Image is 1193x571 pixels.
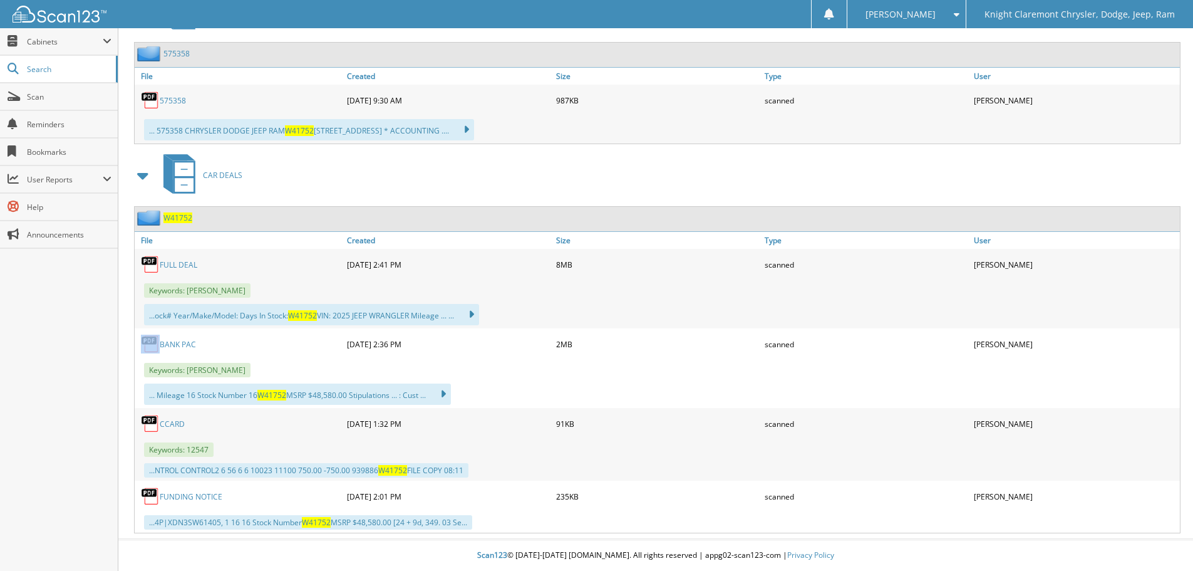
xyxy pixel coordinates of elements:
[984,11,1175,18] span: Knight Claremont Chrysler, Dodge, Jeep, Ram
[762,411,971,436] div: scanned
[144,363,250,377] span: Keywords: [PERSON_NAME]
[163,212,192,223] a: W41752
[344,252,553,277] div: [DATE] 2:41 PM
[762,484,971,509] div: scanned
[971,411,1180,436] div: [PERSON_NAME]
[285,125,314,136] span: W41752
[971,88,1180,113] div: [PERSON_NAME]
[477,550,507,560] span: Scan123
[27,92,111,102] span: Scan
[762,88,971,113] div: scanned
[1130,511,1193,571] iframe: Chat Widget
[344,411,553,436] div: [DATE] 1:32 PM
[135,232,344,249] a: File
[257,390,286,401] span: W41752
[160,95,186,106] a: 575358
[971,232,1180,249] a: User
[118,540,1193,571] div: © [DATE]-[DATE] [DOMAIN_NAME]. All rights reserved | appg02-scan123-com |
[971,68,1180,85] a: User
[27,147,111,157] span: Bookmarks
[553,484,762,509] div: 235KB
[378,465,407,476] span: W41752
[163,48,190,59] a: 575358
[137,210,163,226] img: folder2.png
[971,252,1180,277] div: [PERSON_NAME]
[135,68,344,85] a: File
[13,6,106,23] img: scan123-logo-white.svg
[27,229,111,240] span: Announcements
[144,304,479,325] div: ...ock# Year/Make/Model: Days In Stock: VIN: 2025 JEEP WRANGLER Mileage ... ...
[288,310,317,321] span: W41752
[144,463,468,478] div: ...NTROL CONTROL2 6 56 6 6 10023 11100 750.00 -750.00 939886 FILE COPY 08:11
[344,88,553,113] div: [DATE] 9:30 AM
[762,68,971,85] a: Type
[141,91,160,110] img: PDF.png
[27,174,103,185] span: User Reports
[160,419,185,429] a: CCARD
[762,332,971,357] div: scanned
[762,232,971,249] a: Type
[144,119,474,140] div: ... 575358 CHRYSLER DODGE JEEP RAM [STREET_ADDRESS] * ACCOUNTING ....
[27,119,111,130] span: Reminders
[141,414,160,433] img: PDF.png
[27,64,110,75] span: Search
[27,202,111,212] span: Help
[553,332,762,357] div: 2MB
[553,68,762,85] a: Size
[27,36,103,47] span: Cabinets
[160,259,197,270] a: FULL DEAL
[865,11,936,18] span: [PERSON_NAME]
[141,487,160,506] img: PDF.png
[144,515,472,530] div: ...4P|XDN3SW61405, 1 16 16 Stock Number MSRP $48,580.00 [24 + 9d, 349. 03 Se...
[141,335,160,354] img: PDF.png
[144,443,214,457] span: Keywords: 12547
[144,283,250,298] span: Keywords: [PERSON_NAME]
[344,484,553,509] div: [DATE] 2:01 PM
[971,484,1180,509] div: [PERSON_NAME]
[553,88,762,113] div: 987KB
[762,252,971,277] div: scanned
[971,332,1180,357] div: [PERSON_NAME]
[787,550,834,560] a: Privacy Policy
[344,232,553,249] a: Created
[553,232,762,249] a: Size
[553,411,762,436] div: 91KB
[203,170,242,181] span: CAR DEALS
[553,252,762,277] div: 8MB
[141,255,160,274] img: PDF.png
[144,384,451,405] div: ... Mileage 16 Stock Number 16 MSRP $48,580.00 Stipulations ... : Cust ...
[137,46,163,61] img: folder2.png
[160,339,196,350] a: BANK PAC
[156,150,242,200] a: CAR DEALS
[302,517,331,528] span: W41752
[344,332,553,357] div: [DATE] 2:36 PM
[160,491,222,502] a: FUNDING NOTICE
[344,68,553,85] a: Created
